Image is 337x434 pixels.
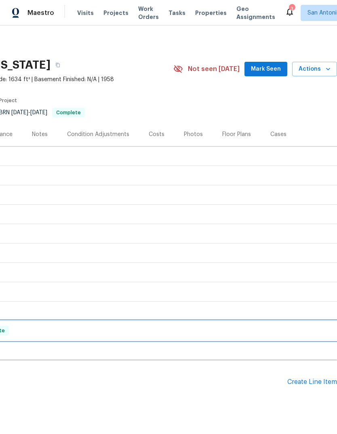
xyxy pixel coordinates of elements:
[236,5,275,21] span: Geo Assignments
[188,65,240,73] span: Not seen [DATE]
[67,130,129,138] div: Condition Adjustments
[149,130,164,138] div: Costs
[11,110,47,115] span: -
[270,130,286,138] div: Cases
[168,10,185,16] span: Tasks
[103,9,128,17] span: Projects
[244,62,287,77] button: Mark Seen
[32,130,48,138] div: Notes
[299,64,331,74] span: Actions
[184,130,203,138] div: Photos
[11,110,28,115] span: [DATE]
[195,9,227,17] span: Properties
[138,5,159,21] span: Work Orders
[30,110,47,115] span: [DATE]
[289,5,295,13] div: 3
[287,378,337,386] div: Create Line Item
[222,130,251,138] div: Floor Plans
[292,62,337,77] button: Actions
[251,64,281,74] span: Mark Seen
[53,110,84,115] span: Complete
[27,9,54,17] span: Maestro
[51,58,65,72] button: Copy Address
[77,9,94,17] span: Visits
